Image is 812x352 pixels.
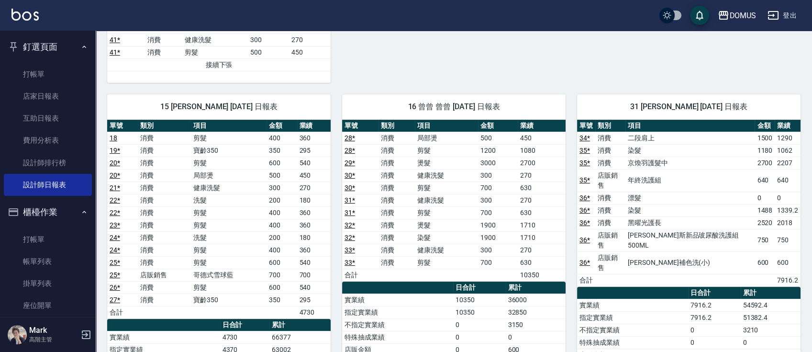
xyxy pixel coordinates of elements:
td: 2700 [755,157,775,169]
td: 180 [297,231,331,244]
td: 600 [267,157,297,169]
td: 750 [775,229,801,251]
td: 300 [478,244,518,256]
td: 270 [518,194,566,206]
td: 600 [775,251,801,274]
td: 二段肩上 [625,132,755,144]
td: 剪髮 [191,132,267,144]
td: 剪髮 [415,256,478,269]
td: 消費 [145,34,183,46]
td: 染髮 [625,144,755,157]
td: 36000 [506,294,566,306]
th: 業績 [518,120,566,132]
th: 日合計 [220,319,270,331]
td: 200 [267,194,297,206]
img: Person [8,325,27,344]
td: 剪髮 [191,157,267,169]
td: 消費 [595,132,625,144]
th: 單號 [342,120,378,132]
td: 600 [755,251,775,274]
a: 店家日報表 [4,85,92,107]
td: 剪髮 [191,244,267,256]
td: 消費 [138,244,191,256]
th: 業績 [297,120,331,132]
th: 類別 [378,120,415,132]
td: 400 [267,206,297,219]
td: 消費 [378,194,415,206]
th: 日合計 [688,287,741,299]
td: 不指定實業績 [577,324,688,336]
td: 750 [755,229,775,251]
td: 健康洗髮 [415,194,478,206]
td: 10350 [453,306,506,318]
td: 健康洗髮 [191,182,267,194]
td: 600 [267,256,297,269]
td: 0 [453,318,506,331]
td: 270 [518,244,566,256]
td: 54592.4 [741,299,801,311]
td: 1710 [518,219,566,231]
button: DOMUS [714,6,760,25]
td: 630 [518,206,566,219]
td: 7916.2 [688,299,741,311]
td: 寶齡350 [191,144,267,157]
a: 18 [110,134,117,142]
th: 金額 [755,120,775,132]
td: 450 [518,132,566,144]
td: 消費 [138,132,191,144]
td: 450 [297,169,331,182]
td: 消費 [378,144,415,157]
td: 實業績 [342,294,453,306]
th: 單號 [107,120,138,132]
div: DOMUS [729,10,756,22]
th: 業績 [775,120,801,132]
td: 0 [755,192,775,204]
td: 消費 [378,157,415,169]
td: 51382.4 [741,311,801,324]
td: 局部燙 [191,169,267,182]
td: 實業績 [107,331,220,343]
td: 400 [267,244,297,256]
td: 7916.2 [775,274,801,286]
td: 漂髮 [625,192,755,204]
td: 360 [297,244,331,256]
td: 消費 [138,206,191,219]
td: 630 [518,182,566,194]
td: 健康洗髮 [182,34,247,46]
td: 350 [267,144,297,157]
td: 0 [741,336,801,349]
td: 700 [297,269,331,281]
th: 項目 [415,120,478,132]
td: 1200 [478,144,518,157]
td: 染髮 [415,231,478,244]
td: 消費 [595,192,625,204]
th: 金額 [267,120,297,132]
button: 櫃檯作業 [4,200,92,225]
td: 剪髮 [415,206,478,219]
td: 哥德式雪球藍 [191,269,267,281]
td: 消費 [595,157,625,169]
td: 1180 [755,144,775,157]
td: 1900 [478,231,518,244]
table: a dense table [577,120,801,287]
td: 3150 [506,318,566,331]
td: 剪髮 [415,144,478,157]
td: 1500 [755,132,775,144]
td: 700 [267,269,297,281]
td: 450 [289,46,331,58]
td: 2700 [518,157,566,169]
td: 295 [297,294,331,306]
td: 500 [478,132,518,144]
td: 合計 [107,306,138,318]
th: 累計 [506,282,566,294]
td: 400 [267,219,297,231]
td: 燙髮 [415,219,478,231]
td: 1290 [775,132,801,144]
td: 10350 [453,294,506,306]
td: 500 [248,46,289,58]
td: 540 [297,281,331,294]
td: 消費 [378,244,415,256]
td: 200 [267,231,297,244]
td: 消費 [595,144,625,157]
td: [PERSON_NAME]補色洗(小) [625,251,755,274]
